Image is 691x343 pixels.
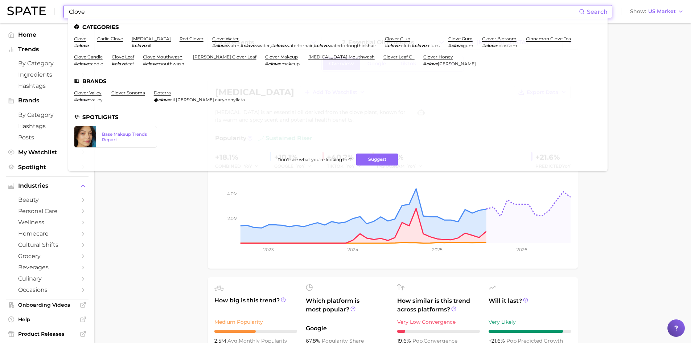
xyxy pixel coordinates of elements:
[146,61,157,66] em: clove
[77,43,89,48] em: clove
[255,43,270,48] span: swater
[243,43,255,48] em: clove
[18,97,76,104] span: Brands
[146,43,151,48] span: oil
[212,43,376,48] div: , , ,
[97,36,123,41] a: garlic clove
[277,157,352,162] span: Don't see what you're looking for?
[6,58,89,69] a: by Category
[6,80,89,91] a: Hashtags
[648,9,676,13] span: US Market
[143,61,146,66] span: #
[214,296,297,314] span: How big is this trend?
[397,318,480,326] div: Very Low Convergence
[306,324,388,333] span: Google
[448,36,473,41] a: clove gum
[212,36,239,41] a: clove water
[18,82,76,89] span: Hashtags
[18,164,76,171] span: Spotlight
[77,97,89,102] em: clove
[6,217,89,228] a: wellness
[6,44,89,55] button: Trends
[68,5,579,18] input: Search here for a brand, industry, or ingredient
[397,297,480,314] span: How similar is this trend across platforms?
[240,43,243,48] span: #
[265,54,298,60] a: clover makeup
[6,121,89,132] a: Hashtags
[18,230,76,237] span: homecare
[426,61,438,66] em: clove
[74,78,602,84] li: Brands
[451,43,463,48] em: clove
[18,316,76,323] span: Help
[317,43,328,48] em: clove
[280,61,300,66] span: rmakeup
[74,61,77,66] span: #
[18,71,76,78] span: Ingredients
[112,61,115,66] span: #
[7,7,46,15] img: SPATE
[170,97,245,102] span: oil [PERSON_NAME] caryophyllata
[143,54,182,60] a: clove mouthwash
[18,219,76,226] span: wellness
[6,250,89,262] a: grocery
[6,284,89,295] a: occasions
[18,31,76,38] span: Home
[77,61,89,66] em: clove
[18,241,76,248] span: cultural shifts
[285,43,313,48] span: waterforhair
[6,29,89,40] a: Home
[215,43,227,48] em: clove
[263,247,274,252] tspan: 2023
[268,61,280,66] em: clove
[6,314,89,325] a: Help
[516,247,527,252] tspan: 2026
[6,132,89,143] a: Posts
[115,61,126,66] em: clove
[18,253,76,260] span: grocery
[526,36,571,41] a: cinnamon clove tea
[489,297,571,314] span: Will it last?
[74,97,77,102] span: #
[193,54,256,60] a: [PERSON_NAME] clover leaf
[314,43,317,48] span: #
[274,43,285,48] em: clove
[6,109,89,121] a: by Category
[497,43,517,48] span: rblossom
[6,239,89,250] a: cultural shifts
[18,134,76,141] span: Posts
[587,8,608,15] span: Search
[18,286,76,293] span: occasions
[482,36,517,41] a: clover blossom
[628,7,686,16] button: ShowUS Market
[485,43,497,48] em: clove
[489,318,571,326] div: Very Likely
[271,43,274,48] span: #
[6,147,89,158] a: My Watchlist
[18,302,76,308] span: Onboarding Videos
[18,123,76,130] span: Hashtags
[112,54,134,60] a: clove leaf
[630,9,646,13] span: Show
[385,43,440,48] div: ,
[18,331,76,337] span: Product Releases
[482,43,485,48] span: #
[6,273,89,284] a: culinary
[432,247,443,252] tspan: 2025
[423,54,453,60] a: clover honey
[154,90,171,95] a: doterra
[18,60,76,67] span: by Category
[18,275,76,282] span: culinary
[18,149,76,156] span: My Watchlist
[180,36,203,41] a: red clover
[74,24,602,30] li: Categories
[328,43,376,48] span: waterforlongthickhair
[227,43,239,48] span: water
[412,43,415,48] span: #
[397,330,480,333] div: 1 / 10
[385,43,388,48] span: #
[383,54,415,60] a: clover leaf oil
[399,43,411,48] span: rclub
[212,43,215,48] span: #
[158,97,170,102] em: clove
